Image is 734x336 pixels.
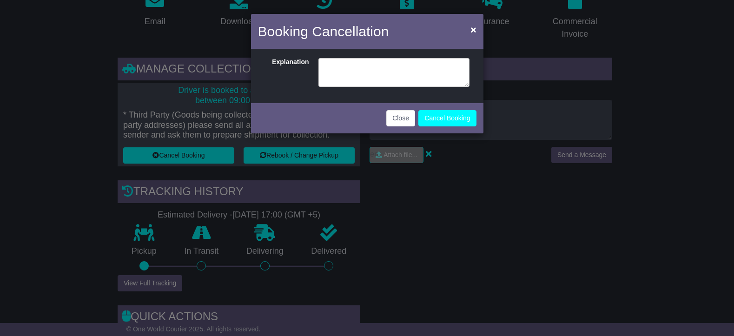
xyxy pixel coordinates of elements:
[260,58,314,85] label: Explanation
[258,21,389,42] h4: Booking Cancellation
[470,24,476,35] span: ×
[386,110,415,126] button: Close
[418,110,476,126] button: Cancel Booking
[466,20,481,39] button: Close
